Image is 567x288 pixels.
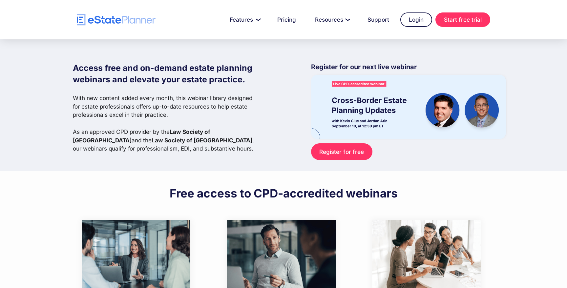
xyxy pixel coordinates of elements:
[222,13,266,26] a: Features
[170,186,398,200] h2: Free access to CPD-accredited webinars
[152,137,252,144] strong: Law Society of [GEOGRAPHIC_DATA]
[311,62,506,75] p: Register for our next live webinar
[311,75,506,139] img: eState Academy webinar
[307,13,356,26] a: Resources
[269,13,304,26] a: Pricing
[73,94,259,153] p: With new content added every month, this webinar library designed for estate professionals offers...
[73,128,210,144] strong: Law Society of [GEOGRAPHIC_DATA]
[77,14,156,26] a: home
[360,13,397,26] a: Support
[311,143,372,160] a: Register for free
[435,12,490,27] a: Start free trial
[73,62,259,85] h1: Access free and on-demand estate planning webinars and elevate your estate practice.
[400,12,432,27] a: Login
